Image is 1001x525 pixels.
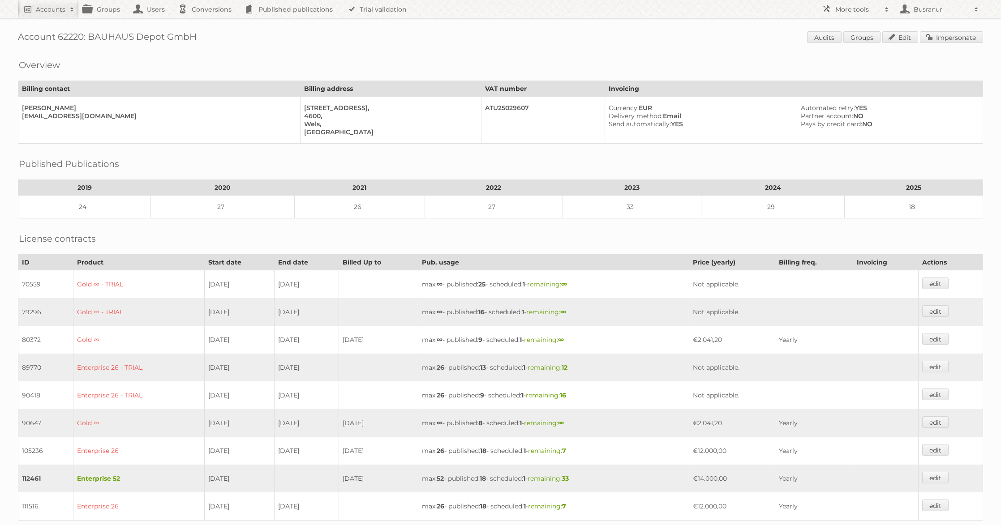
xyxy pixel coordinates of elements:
td: Yearly [775,409,853,437]
td: €14.000,00 [689,465,775,492]
span: remaining: [528,363,567,371]
div: 4600, [304,112,474,120]
th: 2020 [151,180,295,196]
span: Send automatically: [609,120,671,128]
strong: 1 [521,391,524,399]
strong: 26 [437,363,444,371]
strong: 1 [520,336,522,344]
strong: 9 [478,336,482,344]
strong: ∞ [437,336,443,344]
span: Pays by credit card: [801,120,862,128]
td: max: - published: - scheduled: - [418,354,689,381]
strong: ∞ [437,280,443,288]
th: 2023 [563,180,701,196]
strong: 8 [478,419,482,427]
td: max: - published: - scheduled: - [418,298,689,326]
td: [DATE] [205,381,275,409]
td: ATU25029607 [481,97,605,144]
th: Billed Up to [339,255,418,270]
div: [EMAIL_ADDRESS][DOMAIN_NAME] [22,112,293,120]
td: [DATE] [275,492,339,521]
td: max: - published: - scheduled: - [418,326,689,354]
a: edit [922,416,949,428]
h1: Account 62220: BAUHAUS Depot GmbH [18,31,983,45]
th: Start date [205,255,275,270]
td: 90418 [18,381,73,409]
td: Not applicable. [689,381,918,409]
strong: 1 [520,419,522,427]
strong: 16 [478,308,485,316]
td: Gold ∞ - TRIAL [73,270,205,299]
th: End date [275,255,339,270]
strong: ∞ [437,419,443,427]
th: 2021 [295,180,425,196]
strong: 1 [523,280,525,288]
td: [DATE] [275,381,339,409]
td: [DATE] [339,437,418,465]
strong: 18 [480,474,486,482]
td: Enterprise 26 [73,492,205,521]
strong: 1 [524,447,526,455]
strong: 25 [478,280,485,288]
th: VAT number [481,81,605,97]
span: remaining: [524,419,564,427]
td: [DATE] [205,326,275,354]
h2: More tools [835,5,880,14]
td: max: - published: - scheduled: - [418,270,689,299]
td: max: - published: - scheduled: - [418,492,689,521]
h2: Busranur [911,5,970,14]
a: edit [922,472,949,483]
td: Enterprise 26 - TRIAL [73,381,205,409]
strong: 1 [524,502,526,510]
td: 105236 [18,437,73,465]
div: YES [801,104,975,112]
strong: 13 [480,363,486,371]
th: 2022 [425,180,563,196]
span: remaining: [527,280,567,288]
strong: 1 [522,308,524,316]
span: remaining: [528,447,566,455]
a: edit [922,444,949,456]
span: remaining: [524,336,564,344]
th: Invoicing [853,255,919,270]
td: max: - published: - scheduled: - [418,437,689,465]
td: 112461 [18,465,73,492]
strong: 18 [480,447,486,455]
span: Delivery method: [609,112,663,120]
strong: 1 [523,363,525,371]
td: [DATE] [275,326,339,354]
td: €2.041,20 [689,326,775,354]
td: [DATE] [275,409,339,437]
th: Billing address [301,81,481,97]
td: [DATE] [275,298,339,326]
td: [DATE] [205,354,275,381]
div: [STREET_ADDRESS], [304,104,474,112]
td: Gold ∞ - TRIAL [73,298,205,326]
td: Yearly [775,465,853,492]
td: 80372 [18,326,73,354]
td: [DATE] [205,437,275,465]
th: Price (yearly) [689,255,775,270]
strong: ∞ [561,280,567,288]
strong: 7 [562,447,566,455]
td: max: - published: - scheduled: - [418,409,689,437]
strong: 33 [562,474,569,482]
td: Not applicable. [689,354,918,381]
span: remaining: [528,502,566,510]
td: [DATE] [275,354,339,381]
td: [DATE] [205,409,275,437]
h2: License contracts [19,232,96,245]
td: max: - published: - scheduled: - [418,465,689,492]
a: Groups [843,31,881,43]
a: edit [922,305,949,317]
span: remaining: [526,308,566,316]
th: 2019 [18,180,151,196]
strong: ∞ [558,419,564,427]
a: edit [922,361,949,372]
strong: 26 [437,502,444,510]
td: [DATE] [275,437,339,465]
a: edit [922,499,949,511]
a: Audits [807,31,842,43]
strong: 26 [437,447,444,455]
td: Yearly [775,326,853,354]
